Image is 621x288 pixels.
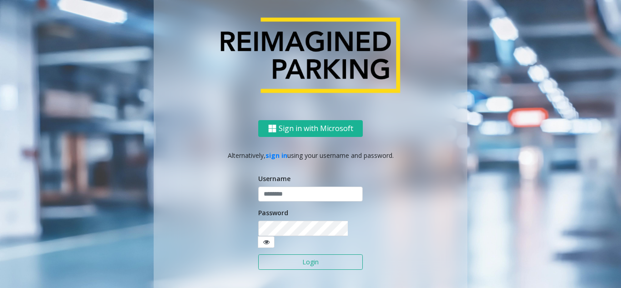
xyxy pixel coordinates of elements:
[163,151,458,160] p: Alternatively, using your username and password.
[258,174,290,183] label: Username
[258,120,363,137] button: Sign in with Microsoft
[265,151,287,160] a: sign in
[258,254,363,270] button: Login
[258,208,288,217] label: Password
